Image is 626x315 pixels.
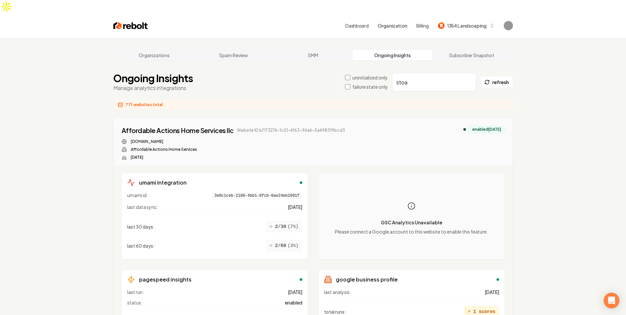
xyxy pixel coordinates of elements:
span: last 60 days : [127,242,155,249]
a: Dashboard [345,22,368,29]
p: GSC Analytics Unavailable [335,219,488,226]
span: Website ID: b7173276-1c01-4f63-96a6-5a4983f9bcd3 [237,128,345,133]
span: 771 [126,102,132,107]
div: enabled [DATE] [469,126,505,133]
h3: umami integration [139,179,187,187]
span: [DATE] [288,289,302,295]
div: 2/60 [266,240,302,251]
input: Search by company name or website ID [392,73,476,91]
span: last run: [127,289,144,295]
h3: pagespeed insights [139,276,192,283]
a: Spam Review [194,50,273,60]
span: umami id: [127,192,148,200]
div: Website [122,139,345,144]
p: Manage analytics integrations [113,84,193,92]
a: Subscriber Snapshot [432,50,512,60]
a: Ongoing Insights [353,50,432,60]
span: ( 7 %) [288,223,299,230]
img: Sagar Soni [504,21,513,30]
span: [DATE] [288,204,302,210]
span: last data sync: [127,204,158,210]
span: [DATE] [485,289,499,295]
div: 2/30 [266,221,302,232]
label: failure state only [352,83,388,90]
span: 3e0c1ceb-2100-4bb1-8fcb-0ae24eb1091f [212,192,302,200]
h3: google business profile [336,276,398,283]
div: enabled [497,278,499,281]
span: ○ [269,242,273,250]
a: SMM [273,50,353,60]
button: Organization [374,20,411,32]
span: 1354 Landscaping [447,22,486,29]
h1: Ongoing Insights [113,72,193,84]
div: enabled [300,181,302,184]
div: analytics enabled [463,128,466,131]
span: ○ [269,223,273,231]
a: Organizations [115,50,194,60]
span: websites total [133,102,163,107]
span: status: [127,299,142,306]
span: last analysis: [324,289,351,295]
a: [DOMAIN_NAME] [131,139,163,144]
span: last 30 days : [127,223,155,230]
img: Rebolt Logo [113,21,148,30]
div: Open Intercom Messenger [604,293,619,308]
button: Open user button [504,21,513,30]
label: uninitialized only [352,74,388,81]
button: refresh [480,76,513,88]
span: enabled [285,299,302,306]
a: Affordable Actions Home Services llc [122,126,234,135]
span: total runs : [324,308,346,315]
p: Please connect a Google account to this website to enable this feature. [335,228,488,235]
img: 1354 Landscaping [438,22,445,29]
button: Billing [416,22,429,29]
span: ( 3 %) [288,242,299,249]
div: enabled [300,278,302,281]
